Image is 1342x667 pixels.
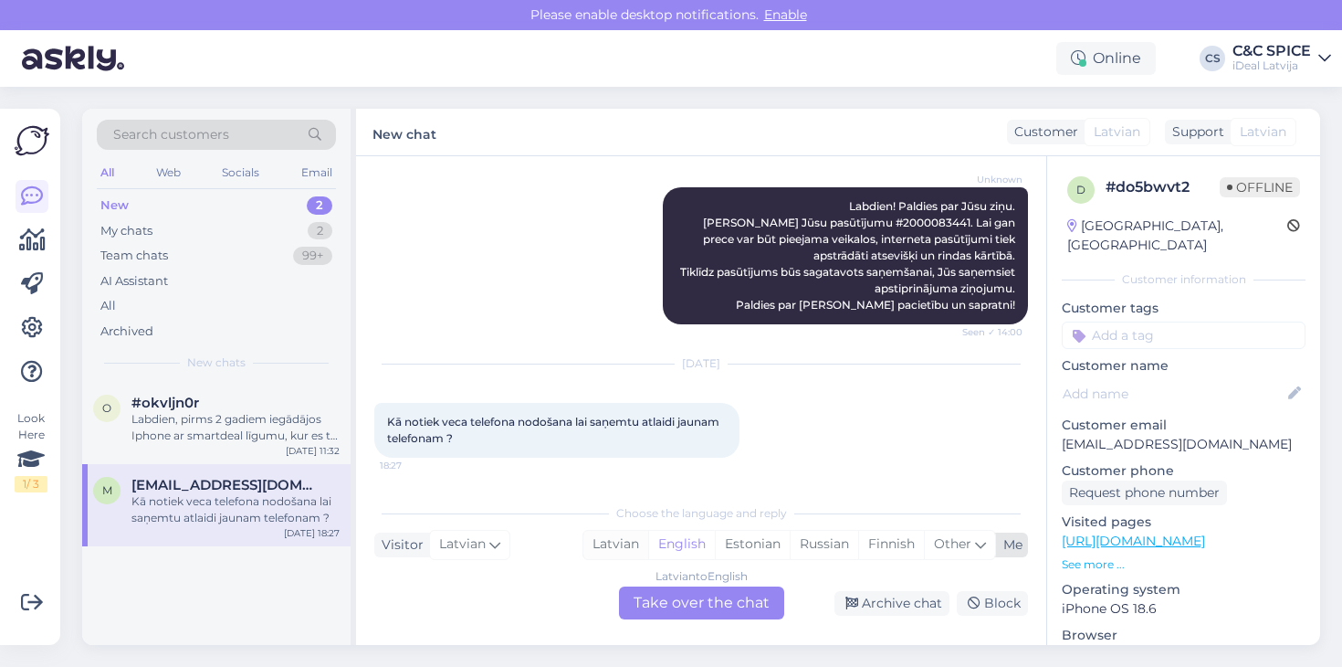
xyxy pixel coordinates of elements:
div: C&C SPICE [1232,44,1311,58]
span: Search customers [113,125,229,144]
span: Latvian [439,535,486,555]
div: Support [1165,122,1224,142]
a: C&C SPICEiDeal Latvija [1232,44,1331,73]
div: Kā notiek veca telefona nodošana lai saņemtu atlaidi jaunam telefonam ? [131,493,340,526]
div: Take over the chat [619,587,784,619]
p: See more ... [1062,556,1305,573]
div: [DATE] [374,355,1028,372]
p: Visited pages [1062,513,1305,532]
input: Add a tag [1062,322,1305,349]
div: Team chats [100,247,168,265]
span: Seen ✓ 14:00 [954,325,1022,339]
div: Labdien, pirms 2 gadiem iegādājos Iphone ar smartdeal līgumu, kur es to varu apskatīties? [131,411,340,444]
div: Web [152,161,184,185]
div: 2 [308,222,332,240]
div: Online [1056,42,1156,75]
span: Labdien! Paldies par Jūsu ziņu. [PERSON_NAME] Jūsu pasūtījumu #2000083441. Lai gan prece var būt ... [680,199,1018,312]
span: Latvian [1240,122,1286,142]
div: All [97,161,118,185]
a: [URL][DOMAIN_NAME] [1062,533,1205,549]
div: Archive chat [834,591,949,616]
div: Request phone number [1062,481,1227,505]
span: Other [934,535,971,552]
div: AI Assistant [100,272,168,291]
span: #okvljn0r [131,395,199,411]
div: [DATE] 18:27 [284,526,340,540]
div: Look Here [15,410,47,492]
div: 99+ [293,247,332,265]
div: Archived [100,323,153,341]
span: Offline [1220,177,1300,197]
div: My chats [100,222,152,240]
p: Operating system [1062,580,1305,599]
div: Latvian to English [655,568,748,585]
div: Customer information [1062,271,1305,288]
div: Visitor [374,535,424,555]
span: 18:27 [380,459,448,472]
div: # do5bwvt2 [1106,176,1220,198]
span: New chats [187,355,246,371]
div: Me [996,535,1022,555]
div: Email [298,161,336,185]
p: Browser [1062,626,1305,645]
div: All [100,297,116,315]
span: d [1076,183,1085,196]
p: Customer name [1062,356,1305,376]
div: Socials [218,161,263,185]
p: iPhone OS 18.6 [1062,599,1305,619]
span: o [102,401,111,415]
span: m [102,483,112,497]
input: Add name [1063,384,1284,404]
span: Enable [759,6,813,23]
div: Estonian [715,531,790,558]
img: Askly Logo [15,123,49,158]
div: [DATE] 11:32 [286,444,340,458]
div: English [648,531,715,558]
span: Kā notiek veca telefona nodošana lai saņemtu atlaidi jaunam telefonam ? [387,415,722,445]
p: Customer tags [1062,299,1305,318]
div: Customer [1007,122,1078,142]
span: Unknown [954,173,1022,186]
p: Customer email [1062,416,1305,435]
div: Block [957,591,1028,616]
div: Latvian [583,531,648,558]
div: iDeal Latvija [1232,58,1311,73]
div: New [100,196,129,215]
div: CS [1200,46,1225,71]
div: [GEOGRAPHIC_DATA], [GEOGRAPHIC_DATA] [1067,217,1287,255]
div: Choose the language and reply [374,505,1028,522]
label: New chat [372,120,436,144]
p: Customer phone [1062,461,1305,481]
div: 1 / 3 [15,476,47,492]
div: Russian [790,531,858,558]
p: [EMAIL_ADDRESS][DOMAIN_NAME] [1062,435,1305,454]
div: Finnish [858,531,924,558]
span: Latvian [1094,122,1140,142]
span: mihailovajekaterina5@gmail.com [131,477,321,493]
div: 2 [307,196,332,215]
